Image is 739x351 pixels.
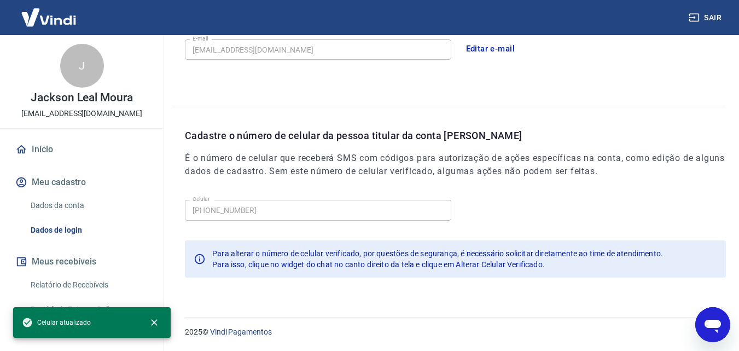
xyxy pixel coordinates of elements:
p: 2025 © [185,326,713,338]
label: Celular [193,195,210,203]
a: Recebíveis Futuros Online [26,298,150,321]
span: Celular atualizado [22,317,91,328]
button: Editar e-mail [460,37,521,60]
a: Dados de login [26,219,150,241]
p: [EMAIL_ADDRESS][DOMAIN_NAME] [21,108,142,119]
p: Cadastre o número de celular da pessoa titular da conta [PERSON_NAME] [185,128,726,143]
div: J [60,44,104,88]
h6: É o número de celular que receberá SMS com códigos para autorização de ações específicas na conta... [185,152,726,178]
a: Relatório de Recebíveis [26,274,150,296]
span: Para isso, clique no widget do chat no canto direito da tela e clique em Alterar Celular Verificado. [212,260,545,269]
a: Vindi Pagamentos [210,327,272,336]
button: close [142,310,166,335]
button: Sair [686,8,726,28]
a: Dados da conta [26,194,150,217]
button: Meus recebíveis [13,250,150,274]
a: Início [13,137,150,162]
button: Meu cadastro [13,170,150,194]
img: Vindi [13,1,84,34]
iframe: Botão para abrir a janela de mensagens [695,307,730,342]
p: Jackson Leal Moura [31,92,133,103]
span: Para alterar o número de celular verificado, por questões de segurança, é necessário solicitar di... [212,249,663,258]
label: E-mail [193,34,208,43]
